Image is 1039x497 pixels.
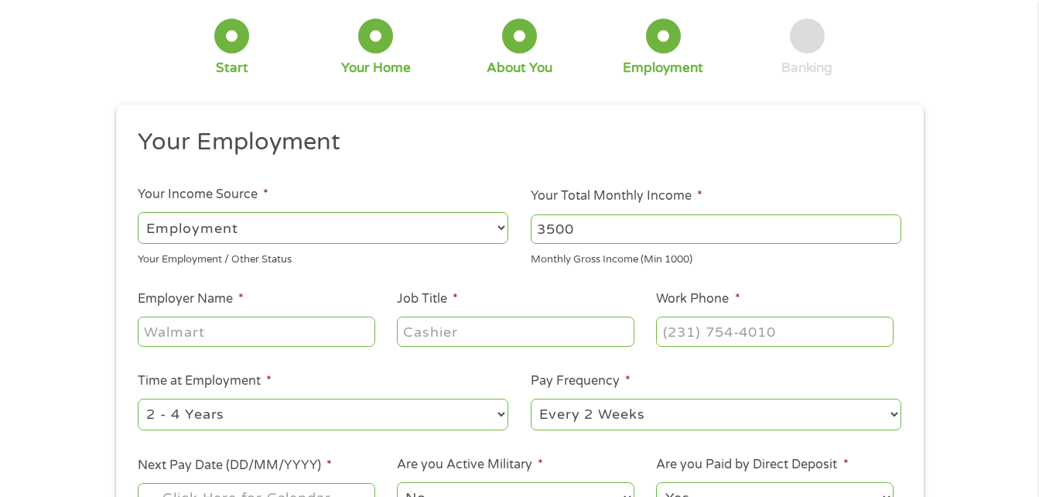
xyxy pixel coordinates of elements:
[656,317,893,346] input: (231) 754-4010
[531,214,901,244] input: 1800
[138,373,272,389] label: Time at Employment
[623,60,703,77] div: Employment
[397,291,458,307] label: Job Title
[656,291,740,307] label: Work Phone
[138,291,244,307] label: Employer Name
[216,60,248,77] div: Start
[781,60,832,77] div: Banking
[341,60,411,77] div: Your Home
[138,127,890,158] h2: Your Employment
[531,247,901,268] div: Monthly Gross Income (Min 1000)
[531,373,631,389] label: Pay Frequency
[138,458,332,474] label: Next Pay Date (DD/MM/YYYY)
[138,317,374,346] input: Walmart
[487,60,552,77] div: About You
[656,457,848,473] label: Are you Paid by Direct Deposit
[138,247,508,268] div: Your Employment / Other Status
[397,457,543,473] label: Are you Active Military
[138,187,268,203] label: Your Income Source
[397,317,634,346] input: Cashier
[531,188,702,204] label: Your Total Monthly Income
